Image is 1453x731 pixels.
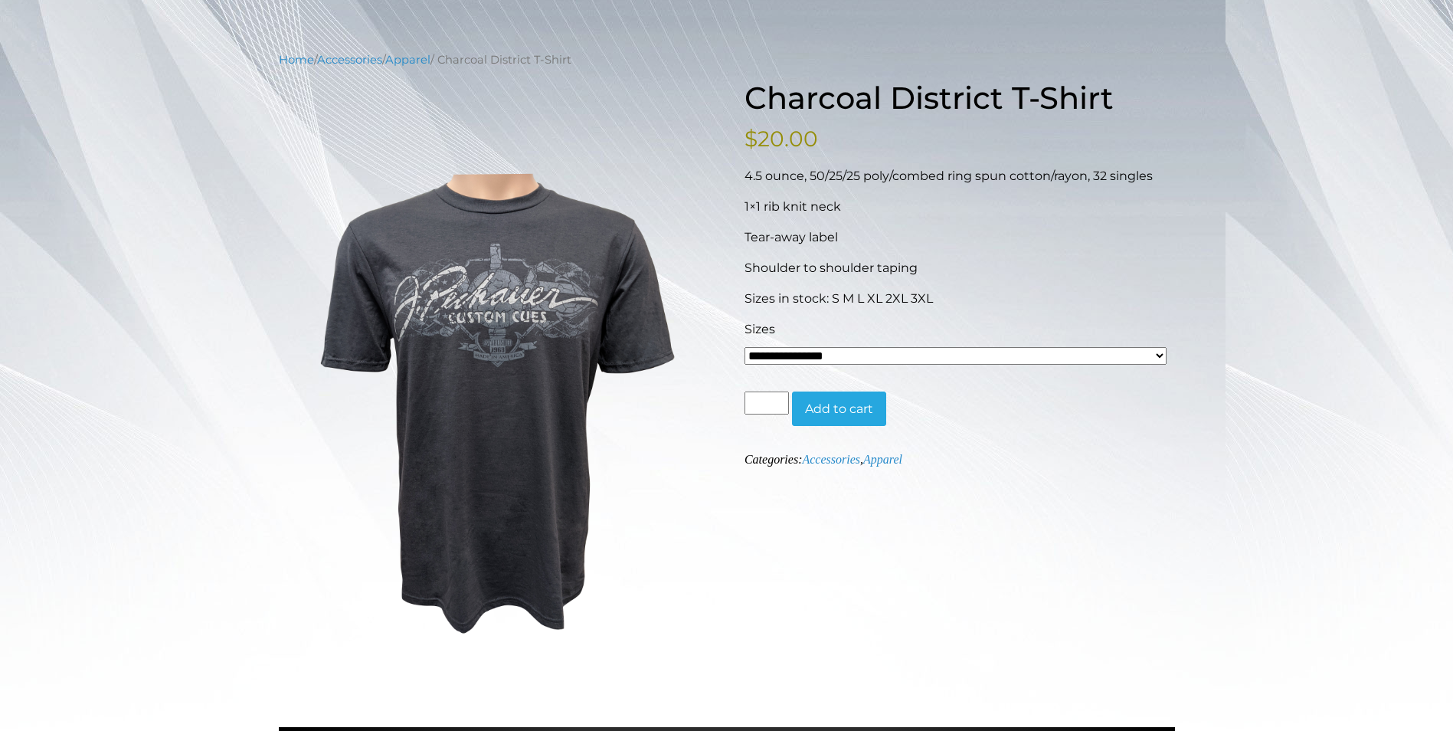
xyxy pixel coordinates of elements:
a: Accessories [317,53,382,67]
a: Accessories [802,453,860,466]
input: Product quantity [744,392,789,415]
p: Tear-away label [744,228,1175,247]
bdi: 20.00 [744,126,818,152]
p: Shoulder to shoulder taping [744,259,1175,277]
a: Apparel [863,453,902,466]
img: charcoal-shirt-6-30-21.png [279,99,709,673]
p: Sizes in stock: S M L XL 2XL 3XL [744,290,1175,308]
span: $ [744,126,758,152]
h1: Charcoal District T-Shirt [744,80,1175,116]
p: 1×1 rib knit neck [744,198,1175,216]
nav: Breadcrumb [279,51,1175,68]
a: Home [279,53,314,67]
span: Categories: , [744,453,902,466]
span: Sizes [744,322,775,336]
button: Add to cart [792,392,886,427]
a: Apparel [385,53,430,67]
p: 4.5 ounce, 50/25/25 poly/combed ring spun cotton/rayon, 32 singles [744,167,1175,185]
